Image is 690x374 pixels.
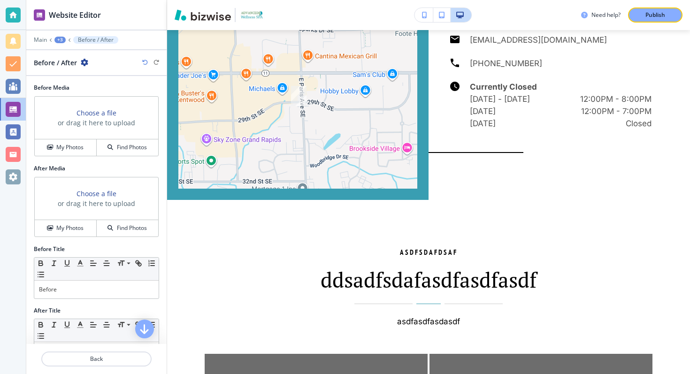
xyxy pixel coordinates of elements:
[261,267,597,292] p: ddsadfsdafasdfasdfasdf
[42,355,151,363] p: Back
[34,176,159,237] div: Choose a fileor drag it here to uploadMy PhotosFind Photos
[34,245,65,253] h2: Before Title
[97,220,158,237] button: Find Photos
[58,118,135,128] h3: or drag it here to upload
[54,37,66,43] button: +3
[34,306,61,315] h2: After Title
[34,164,159,173] h2: After Media
[97,139,158,156] button: Find Photos
[470,34,607,46] h6: [EMAIL_ADDRESS][DOMAIN_NAME]
[117,224,147,232] h4: Find Photos
[56,224,84,232] h4: My Photos
[628,8,682,23] button: Publish
[175,9,231,21] img: Bizwise Logo
[41,351,152,366] button: Back
[581,105,652,117] h6: 12:00PM - 7:00PM
[470,57,542,69] h6: [PHONE_NUMBER]
[56,143,84,152] h4: My Photos
[470,117,496,130] h6: [DATE]
[626,117,652,130] h6: Closed
[470,105,496,117] h6: [DATE]
[591,11,621,19] h3: Need help?
[261,247,597,258] p: asdfsdafdsaf
[645,11,665,19] p: Publish
[34,9,45,21] img: editor icon
[239,10,265,20] img: Your Logo
[35,139,97,156] button: My Photos
[470,93,530,105] h6: [DATE] - [DATE]
[39,285,154,294] p: Before
[73,36,118,44] button: Before / After
[34,37,47,43] button: Main
[58,198,135,208] h3: or drag it here to upload
[261,315,597,328] p: asdfasdfasdasdf
[34,58,77,68] h2: Before / After
[77,108,116,118] button: Choose a file
[470,81,652,93] h6: Currently Closed
[449,34,607,46] a: [EMAIL_ADDRESS][DOMAIN_NAME]
[117,143,147,152] h4: Find Photos
[35,220,97,237] button: My Photos
[34,96,159,157] div: Choose a fileor drag it here to uploadMy PhotosFind Photos
[78,37,114,43] p: Before / After
[34,84,159,92] h2: Before Media
[49,9,101,21] h2: Website Editor
[449,57,542,69] a: [PHONE_NUMBER]
[580,93,652,105] h6: 12:00PM - 8:00PM
[77,189,116,198] button: Choose a file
